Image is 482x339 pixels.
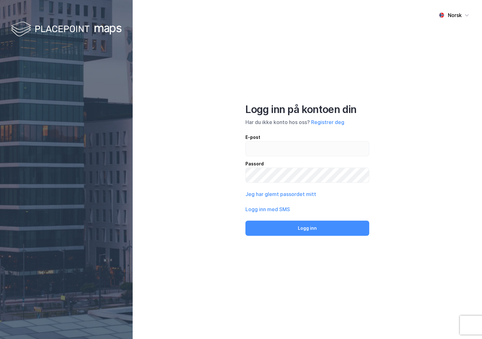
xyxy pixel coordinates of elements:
button: Jeg har glemt passordet mitt [245,190,316,198]
button: Logg inn med SMS [245,205,290,213]
button: Registrer deg [311,118,344,126]
img: logo-white.f07954bde2210d2a523dddb988cd2aa7.svg [11,20,122,39]
div: Passord [245,160,369,168]
div: Logg inn på kontoen din [245,103,369,116]
button: Logg inn [245,221,369,236]
div: Norsk [448,11,462,19]
div: Har du ikke konto hos oss? [245,118,369,126]
div: E-post [245,134,369,141]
